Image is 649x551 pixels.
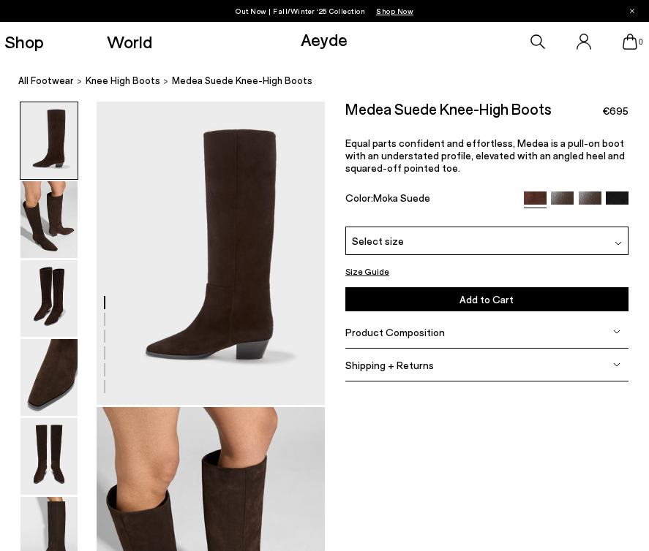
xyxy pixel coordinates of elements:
[602,104,629,118] span: €695
[20,102,78,179] img: Medea Suede Knee-High Boots - Image 1
[107,33,152,50] a: World
[352,233,404,248] span: Select size
[18,61,649,102] nav: breadcrumb
[86,73,160,88] a: knee high boots
[20,418,78,495] img: Medea Suede Knee-High Boots - Image 5
[623,34,637,50] a: 0
[373,191,430,204] span: Moka Suede
[613,361,620,368] img: svg%3E
[236,4,413,18] p: Out Now | Fall/Winter ‘25 Collection
[86,75,160,86] span: knee high boots
[459,293,514,305] span: Add to Cart
[18,73,74,88] a: All Footwear
[613,328,620,335] img: svg%3E
[172,73,312,88] span: Medea Suede Knee-High Boots
[345,359,434,371] span: Shipping + Returns
[345,102,552,116] h2: Medea Suede Knee-High Boots
[4,33,44,50] a: Shop
[345,264,389,278] button: Size Guide
[345,191,515,208] div: Color:
[376,7,413,15] span: Navigate to /collections/new-in
[20,181,78,258] img: Medea Suede Knee-High Boots - Image 2
[345,326,445,338] span: Product Composition
[615,240,622,247] img: svg%3E
[345,137,629,174] p: Equal parts confident and effortless, Medea is a pull-on boot with an understated profile, elevat...
[345,287,629,311] button: Add to Cart
[20,339,78,416] img: Medea Suede Knee-High Boots - Image 4
[301,28,348,50] a: Aeyde
[637,38,645,46] span: 0
[20,260,78,337] img: Medea Suede Knee-High Boots - Image 3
